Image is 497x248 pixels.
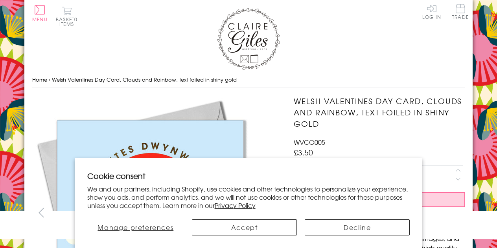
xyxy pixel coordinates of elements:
button: Decline [305,219,410,235]
img: Claire Giles Greetings Cards [217,8,280,70]
a: Trade [452,4,469,21]
a: Log In [422,4,441,19]
a: Privacy Policy [215,201,256,210]
button: Menu [32,5,48,22]
button: Basket0 items [56,6,77,26]
button: Manage preferences [87,219,184,235]
h1: Welsh Valentines Day Card, Clouds and Rainbow, text foiled in shiny gold [294,95,465,129]
h2: Cookie consent [87,170,410,181]
button: prev [32,204,50,221]
nav: breadcrumbs [32,72,465,88]
span: 0 items [59,16,77,27]
span: Trade [452,4,469,19]
span: WVCO005 [294,137,325,147]
span: › [49,76,50,83]
span: £3.50 [294,147,313,158]
span: Manage preferences [98,222,173,232]
span: Welsh Valentines Day Card, Clouds and Rainbow, text foiled in shiny gold [52,76,237,83]
p: We and our partners, including Shopify, use cookies and other technologies to personalize your ex... [87,185,410,209]
button: Accept [192,219,297,235]
span: Menu [32,16,48,23]
a: Home [32,76,47,83]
